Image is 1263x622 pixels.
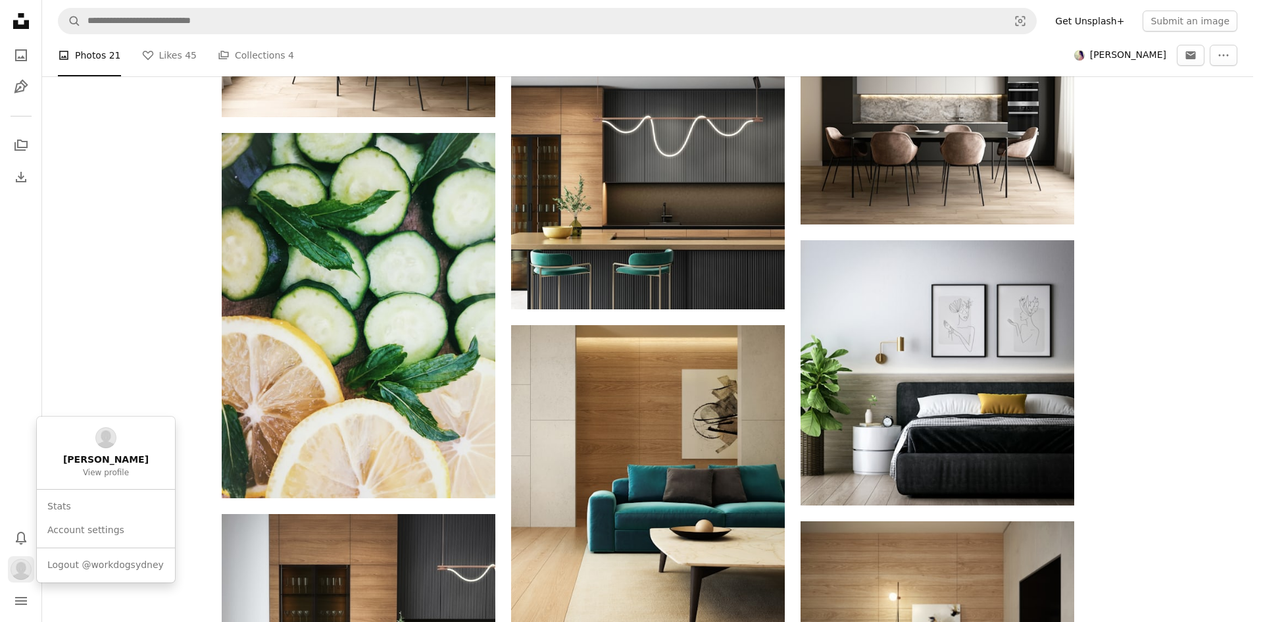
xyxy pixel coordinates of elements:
div: Profile [37,417,175,583]
a: Stats [42,495,170,519]
img: Avatar of user Lily Kay [95,427,116,448]
img: Avatar of user Lily Kay [11,559,32,580]
span: View profile [83,468,129,479]
button: Profile [8,556,34,583]
span: Logout @workdogsydney [47,559,164,572]
a: Account settings [42,519,170,542]
span: [PERSON_NAME] [63,454,149,467]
